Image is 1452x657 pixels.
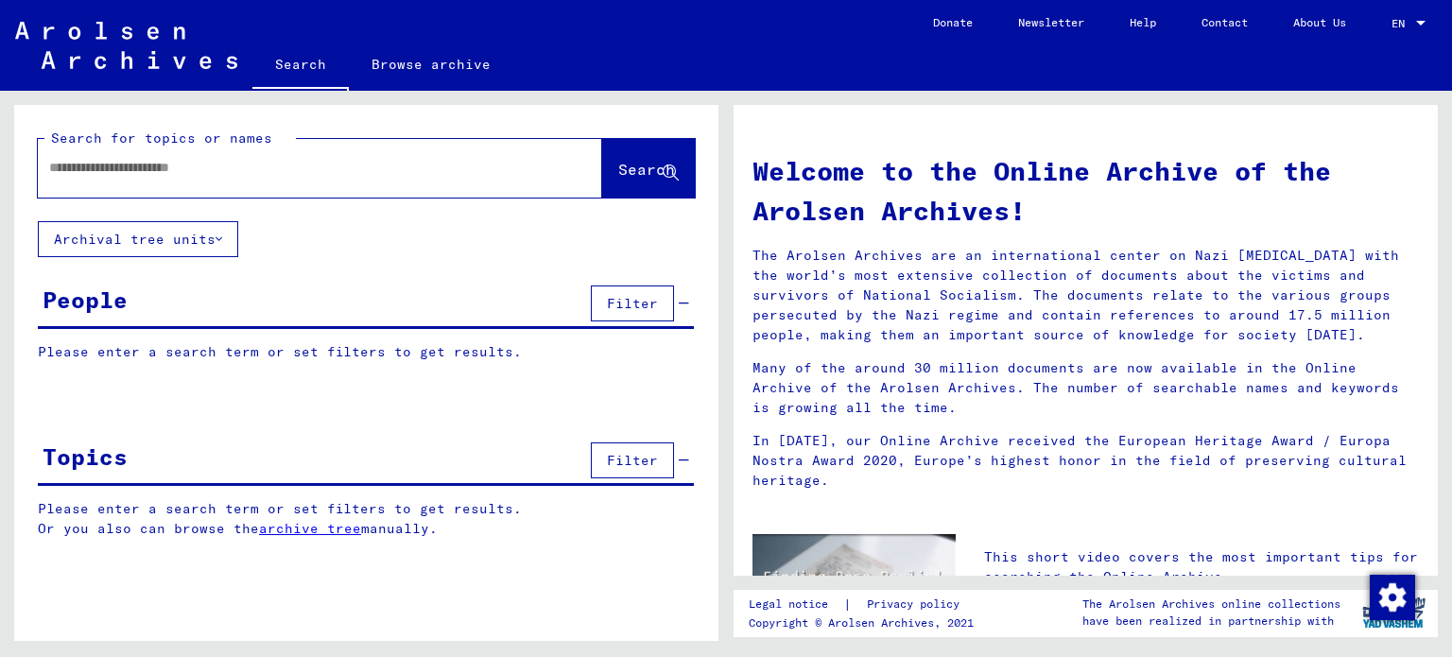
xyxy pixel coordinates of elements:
img: Change consent [1370,575,1415,620]
a: Search [252,42,349,91]
div: Topics [43,440,128,474]
p: The Arolsen Archives are an international center on Nazi [MEDICAL_DATA] with the world’s most ext... [752,246,1419,345]
img: yv_logo.png [1358,589,1429,636]
mat-label: Search for topics or names [51,130,272,147]
button: Search [602,139,695,198]
button: Filter [591,285,674,321]
div: | [749,595,982,614]
p: Please enter a search term or set filters to get results. [38,342,694,362]
span: Filter [607,295,658,312]
a: archive tree [259,520,361,537]
a: Browse archive [349,42,513,87]
p: Many of the around 30 million documents are now available in the Online Archive of the Arolsen Ar... [752,358,1419,418]
div: People [43,283,128,317]
a: Privacy policy [852,595,982,614]
img: video.jpg [752,534,956,645]
span: Search [618,160,675,179]
p: The Arolsen Archives online collections [1082,596,1340,613]
a: Legal notice [749,595,843,614]
img: Arolsen_neg.svg [15,22,237,69]
button: Archival tree units [38,221,238,257]
span: Filter [607,452,658,469]
p: Copyright © Arolsen Archives, 2021 [749,614,982,631]
button: Filter [591,442,674,478]
p: In [DATE], our Online Archive received the European Heritage Award / Europa Nostra Award 2020, Eu... [752,431,1419,491]
span: EN [1391,17,1412,30]
p: have been realized in partnership with [1082,613,1340,630]
p: This short video covers the most important tips for searching the Online Archive. [984,547,1419,587]
p: Please enter a search term or set filters to get results. Or you also can browse the manually. [38,499,695,539]
h1: Welcome to the Online Archive of the Arolsen Archives! [752,151,1419,231]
